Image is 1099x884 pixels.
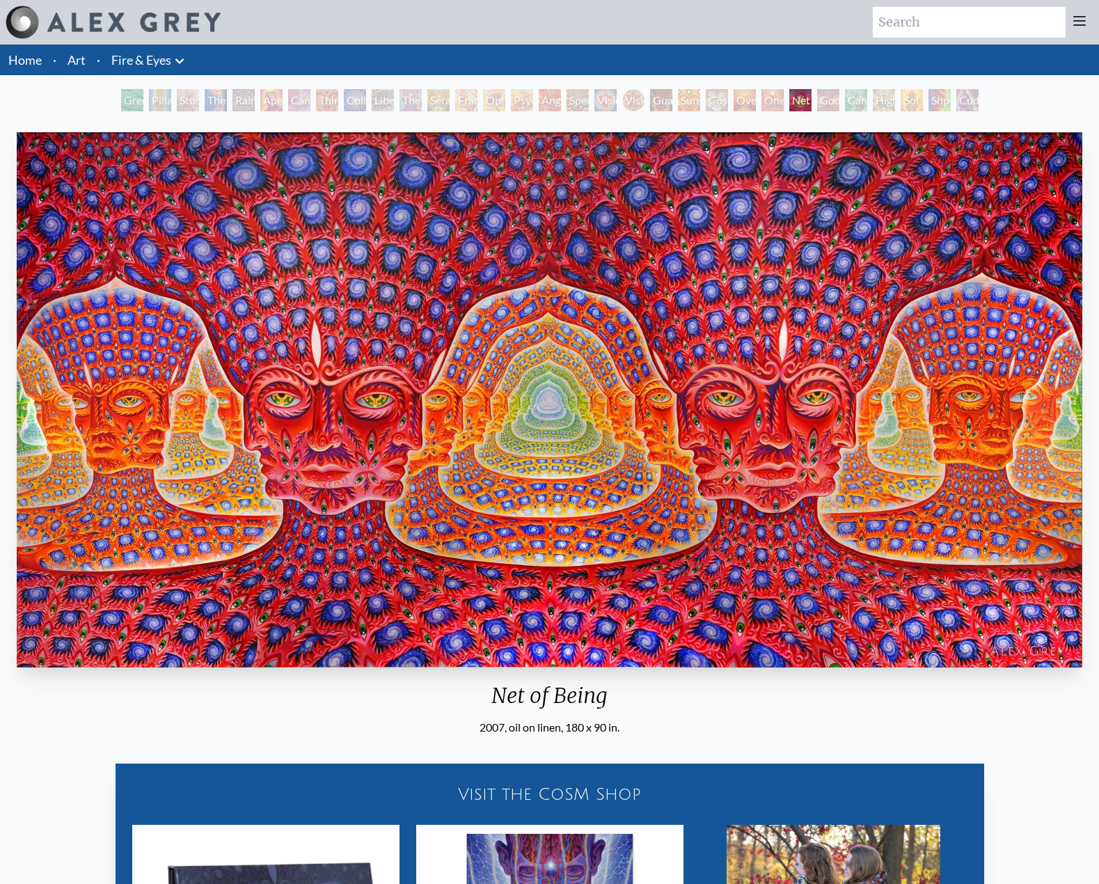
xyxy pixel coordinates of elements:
div: Aperture [260,89,283,111]
img: Net-of-Being-2021-Alex-Grey-watermarked.jpeg [17,132,1082,668]
div: Spectral Lotus [567,89,589,111]
div: Higher Vision [873,89,895,111]
div: Pillar of Awareness [149,89,171,111]
div: Seraphic Transport Docking on the Third Eye [427,89,450,111]
div: Collective Vision [344,89,366,111]
a: Art [68,50,86,70]
div: Godself [817,89,839,111]
li: · [47,45,62,75]
div: One [761,89,784,111]
div: Rainbow Eye Ripple [232,89,255,111]
div: Cosmic Elf [706,89,728,111]
div: Cannafist [845,89,867,111]
div: Vision [PERSON_NAME] [622,89,645,111]
div: The Torch [205,89,227,111]
div: The Seer [400,89,422,111]
a: Home [8,52,42,68]
div: Net of Being [789,89,812,111]
div: Ophanic Eyelash [483,89,505,111]
div: Cuddle [956,89,979,111]
input: Search [873,7,1066,38]
div: Guardian of Infinite Vision [650,89,672,111]
div: Third Eye Tears of Joy [316,89,338,111]
div: Study for the Great Turn [177,89,199,111]
div: Sol Invictus [901,89,923,111]
a: Fire & Eyes [111,50,171,70]
div: Shpongled [928,89,951,111]
div: Fractal Eyes [455,89,477,111]
div: Liberation Through Seeing [372,89,394,111]
li: · [91,45,106,75]
div: Psychomicrograph of a Fractal Paisley Cherub Feather Tip [511,89,533,111]
a: Visit the CoSM Shop [124,772,976,816]
div: Cannabis Sutra [288,89,310,111]
div: Oversoul [734,89,756,111]
div: 2007, oil on linen, 180 x 90 in. [11,719,1088,736]
div: Vision Crystal [594,89,617,111]
div: Sunyata [678,89,700,111]
div: Green Hand [121,89,143,111]
div: Net of Being [11,683,1088,719]
div: Angel Skin [539,89,561,111]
